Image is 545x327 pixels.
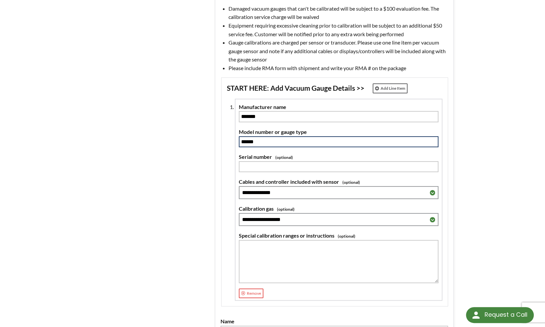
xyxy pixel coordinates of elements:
[239,204,438,213] label: Calibration gas
[221,317,448,326] label: Name
[466,307,534,323] div: Request a Call
[239,103,438,111] label: Manufacturer name
[239,128,438,136] label: Model number or gauge type
[239,153,438,161] label: Serial number
[228,4,448,21] li: Damaged vacuum gauges that can't be calibrated will be subject to a $100 evaluation fee. The cali...
[228,38,448,64] li: Gauge calibrations are charged per sensor or transducer. Please use one line item per vacuum gaug...
[228,64,448,72] li: Please include RMA form with shipment and write your RMA # on the package
[239,231,438,240] label: Special calibration ranges or instructions
[239,288,263,298] a: Remove
[484,307,527,322] div: Request a Call
[471,310,481,320] img: round button
[373,83,408,93] a: Add Line Item
[228,21,448,38] li: Equipment requiring excessive cleaning prior to calibration will be subject to an additional $50 ...
[227,84,364,93] span: START HERE: Add Vacuum Gauge Details >>
[239,177,438,186] label: Cables and controller included with sensor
